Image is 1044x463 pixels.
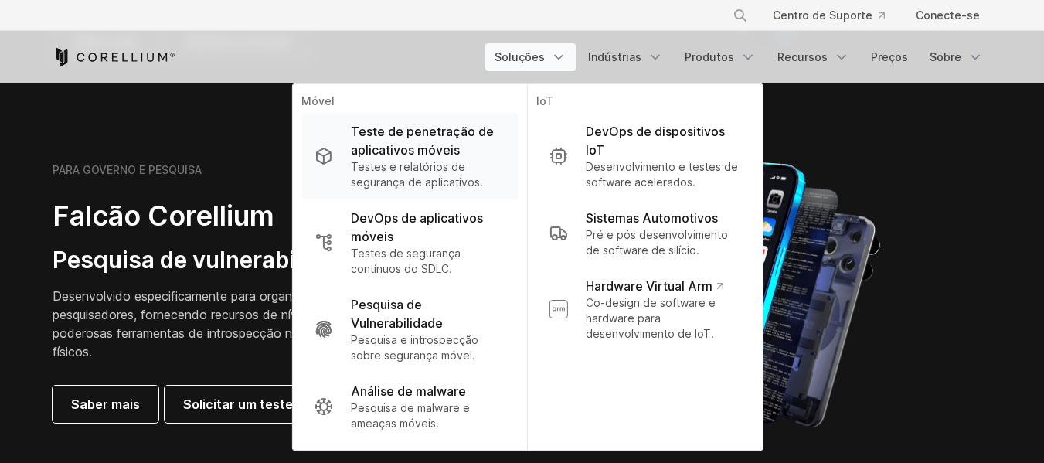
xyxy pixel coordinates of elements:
font: Conecte-se [916,9,980,22]
font: Produtos [685,50,734,63]
font: Recursos [777,50,828,63]
a: DevOps de aplicativos móveis Testes de segurança contínuos do SDLC. [301,199,517,286]
font: Análise de malware [351,383,466,399]
font: Testes de segurança contínuos do SDLC. [351,247,461,275]
font: Saber mais [71,397,140,412]
font: Hardware Virtual Arm [586,278,712,294]
font: Indústrias [588,50,641,63]
a: Pesquisa de Vulnerabilidade Pesquisa e introspecção sobre segurança móvel. [301,286,517,373]
a: Solicitar um teste [165,386,311,423]
font: Pesquisa e introspecção sobre segurança móvel. [351,333,478,362]
font: DevOps de dispositivos IoT [586,124,725,158]
font: Desenvolvido especificamente para organizações governamentais e pesquisadores, fornecendo recurso... [53,288,465,359]
font: Co-design de software e hardware para desenvolvimento de IoT. [586,296,716,340]
a: Saber mais [53,386,158,423]
font: Desenvolvimento e testes de software acelerados. [586,160,738,189]
img: O modelo do iPhone foi separado de acordo com a mecânica usada para construir o dispositivo físico. [648,158,881,429]
font: Pesquisa de vulnerabilidade móvel [53,246,432,274]
font: Pré e pós desenvolvimento de software de silício. [586,228,728,257]
font: Móvel [301,94,335,107]
font: Preços [871,50,908,63]
button: Procurar [726,2,754,29]
div: Menu de navegação [714,2,992,29]
font: IoT [536,94,553,107]
font: PARA GOVERNO E PESQUISA [53,163,202,176]
font: DevOps de aplicativos móveis [351,210,483,244]
a: DevOps de dispositivos IoT Desenvolvimento e testes de software acelerados. [536,113,753,199]
font: Solicitar um teste [183,397,293,412]
a: Teste de penetração de aplicativos móveis Testes e relatórios de segurança de aplicativos. [301,113,517,199]
a: Hardware Virtual Arm Co-design de software e hardware para desenvolvimento de IoT. [536,267,753,351]
font: Pesquisa de Vulnerabilidade [351,297,443,331]
font: Soluções [495,50,545,63]
font: Centro de Suporte [773,9,872,22]
a: Análise de malware Pesquisa de malware e ameaças móveis. [301,373,517,441]
a: Página inicial do Corellium [53,48,175,66]
div: Menu de navegação [485,43,992,71]
font: Testes e relatórios de segurança de aplicativos. [351,160,483,189]
font: Falcão Corellium [53,199,274,233]
font: Sistemas Automotivos [586,210,718,226]
font: Sobre [930,50,961,63]
a: Sistemas Automotivos Pré e pós desenvolvimento de software de silício. [536,199,753,267]
font: Teste de penetração de aplicativos móveis [351,124,494,158]
font: Pesquisa de malware e ameaças móveis. [351,401,470,430]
